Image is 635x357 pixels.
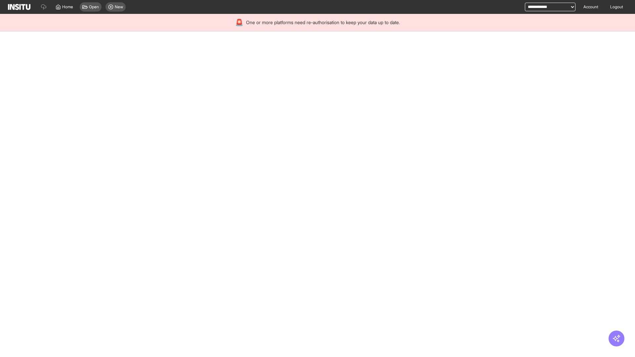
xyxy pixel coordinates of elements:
[89,4,99,10] span: Open
[115,4,123,10] span: New
[235,18,243,27] div: 🚨
[8,4,30,10] img: Logo
[62,4,73,10] span: Home
[246,19,400,26] span: One or more platforms need re-authorisation to keep your data up to date.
